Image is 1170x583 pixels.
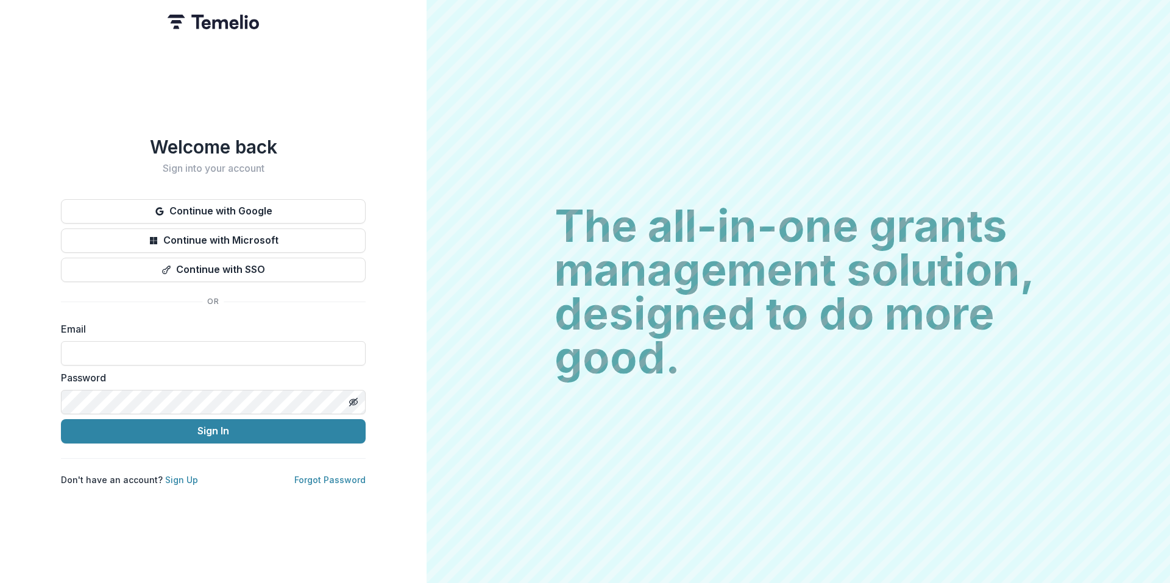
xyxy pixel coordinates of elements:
button: Continue with Microsoft [61,228,366,253]
button: Continue with Google [61,199,366,224]
h1: Welcome back [61,136,366,158]
label: Password [61,370,358,385]
button: Continue with SSO [61,258,366,282]
h2: Sign into your account [61,163,366,174]
a: Sign Up [165,475,198,485]
button: Sign In [61,419,366,443]
img: Temelio [168,15,259,29]
a: Forgot Password [294,475,366,485]
label: Email [61,322,358,336]
p: Don't have an account? [61,473,198,486]
button: Toggle password visibility [344,392,363,412]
